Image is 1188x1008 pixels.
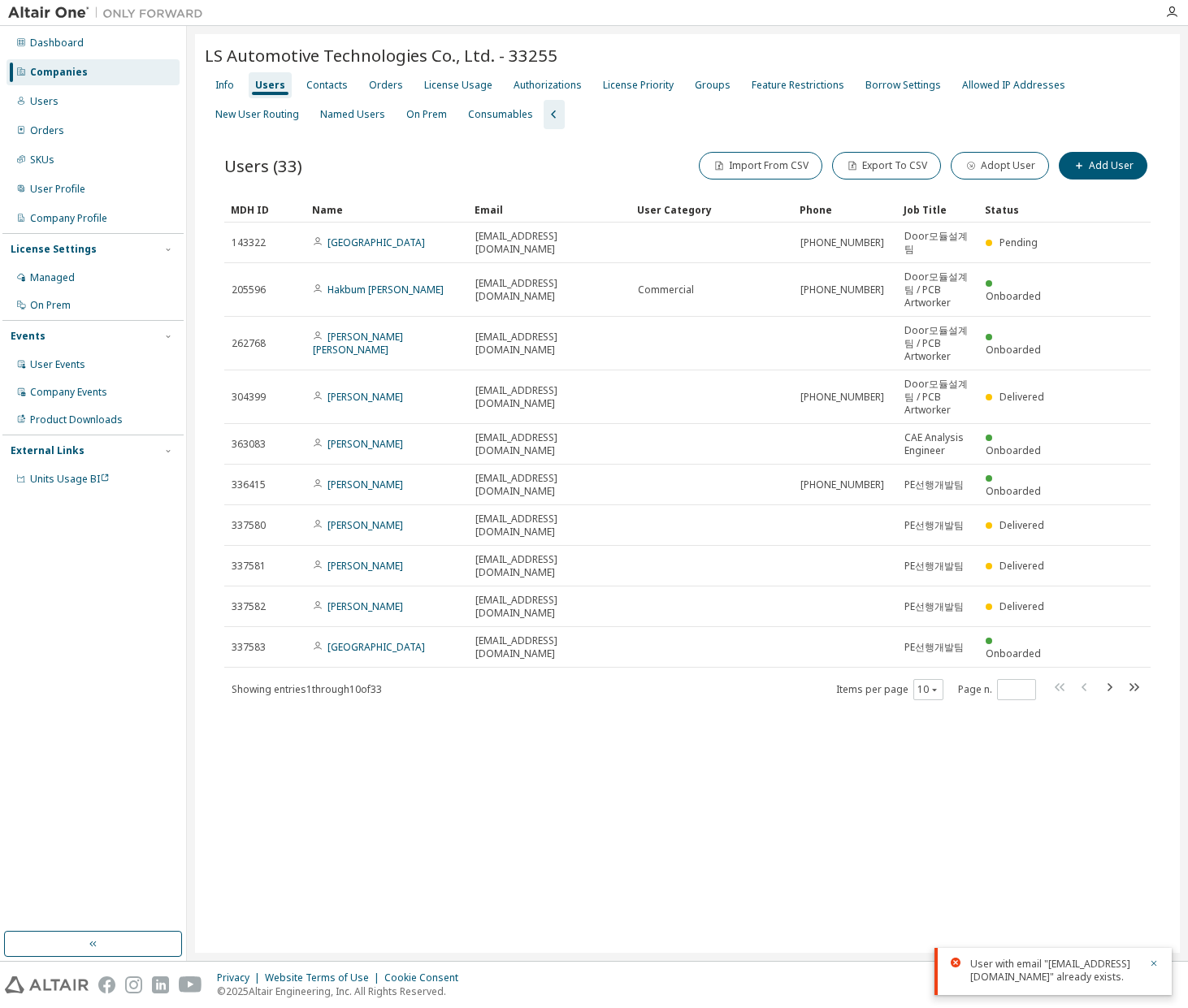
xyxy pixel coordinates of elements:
span: Units Usage BI [30,472,110,486]
span: Door모듈설계팀 / PCB Artworker [904,378,971,417]
div: Named Users [320,108,385,121]
a: [PERSON_NAME] [327,599,403,613]
div: Dashboard [30,37,84,50]
div: License Settings [11,243,97,256]
div: Orders [369,79,403,92]
div: Website Terms of Use [265,971,384,984]
div: Feature Restrictions [752,79,844,92]
div: Consumables [468,108,533,121]
button: Adopt User [951,152,1049,180]
div: Product Downloads [30,413,123,426]
div: MDH ID [231,197,299,223]
span: 337583 [232,641,266,654]
img: instagram.svg [125,976,142,993]
span: [PHONE_NUMBER] [800,283,884,296]
img: linkedin.svg [152,976,169,993]
span: [PHONE_NUMBER] [800,236,884,249]
div: Status [985,197,1053,223]
span: Onboarded [986,647,1041,660]
span: [EMAIL_ADDRESS][DOMAIN_NAME] [475,384,623,410]
div: User Category [637,197,787,223]
img: facebook.svg [98,976,115,993]
span: LS Automotive Technologies Co., Ltd. - 33255 [205,44,557,67]
span: Items per page [836,679,943,700]
span: Delivered [999,518,1044,532]
div: Borrow Settings [865,79,941,92]
span: [PHONE_NUMBER] [800,478,884,491]
a: [PERSON_NAME] [327,559,403,573]
img: Altair One [8,5,211,21]
span: PE선행개발팀 [904,478,964,491]
span: Page n. [958,679,1036,700]
span: [EMAIL_ADDRESS][DOMAIN_NAME] [475,553,623,579]
a: [PERSON_NAME] [327,390,403,404]
span: Door모듈설계팀 [904,230,971,256]
div: Groups [695,79,731,92]
p: © 2025 Altair Engineering, Inc. All Rights Reserved. [217,984,468,998]
span: Delivered [999,599,1044,613]
span: PE선행개발팀 [904,600,964,613]
div: Events [11,330,46,343]
span: Onboarded [986,484,1041,498]
div: Company Profile [30,212,107,225]
span: Delivered [999,390,1044,404]
img: youtube.svg [179,976,202,993]
div: Users [30,95,59,108]
div: Users [255,79,285,92]
a: Hakbum [PERSON_NAME] [327,283,444,296]
div: User with email "[EMAIL_ADDRESS][DOMAIN_NAME]" already exists. [970,958,1139,984]
div: Managed [30,271,75,284]
span: PE선행개발팀 [904,519,964,532]
a: [PERSON_NAME] [327,437,403,451]
span: PE선행개발팀 [904,641,964,654]
div: Companies [30,66,88,79]
span: [EMAIL_ADDRESS][DOMAIN_NAME] [475,594,623,620]
span: [EMAIL_ADDRESS][DOMAIN_NAME] [475,230,623,256]
span: [EMAIL_ADDRESS][DOMAIN_NAME] [475,472,623,498]
span: CAE Analysis Engineer [904,431,971,457]
span: PE선행개발팀 [904,560,964,573]
div: License Usage [424,79,492,92]
div: On Prem [406,108,447,121]
span: [EMAIL_ADDRESS][DOMAIN_NAME] [475,331,623,357]
span: 143322 [232,236,266,249]
div: Company Events [30,386,107,399]
div: Authorizations [514,79,582,92]
img: altair_logo.svg [5,976,89,993]
div: Privacy [217,971,265,984]
a: [PERSON_NAME] [327,518,403,532]
div: User Events [30,358,85,371]
button: 10 [917,683,939,696]
div: Orders [30,124,64,137]
div: Info [215,79,234,92]
span: Users (33) [224,154,302,177]
span: [EMAIL_ADDRESS][DOMAIN_NAME] [475,634,623,660]
div: Phone [800,197,891,223]
a: [PERSON_NAME] [327,478,403,491]
span: [EMAIL_ADDRESS][DOMAIN_NAME] [475,513,623,539]
span: 337580 [232,519,266,532]
div: On Prem [30,299,71,312]
a: [PERSON_NAME] [PERSON_NAME] [313,330,403,357]
span: [EMAIL_ADDRESS][DOMAIN_NAME] [475,277,623,303]
span: Door모듈설계팀 / PCB Artworker [904,324,971,363]
div: Email [475,197,624,223]
span: [EMAIL_ADDRESS][DOMAIN_NAME] [475,431,623,457]
span: Door모듈설계팀 / PCB Artworker [904,270,971,309]
span: Commercial [638,283,694,296]
button: Export To CSV [832,152,941,180]
div: License Priority [603,79,674,92]
span: [PHONE_NUMBER] [800,391,884,404]
div: User Profile [30,183,85,196]
div: Name [312,197,462,223]
span: 337581 [232,560,266,573]
span: Onboarded [986,443,1041,457]
span: 262768 [232,337,266,350]
div: Job Title [904,197,972,223]
span: 363083 [232,438,266,451]
div: Contacts [306,79,348,92]
span: Onboarded [986,343,1041,357]
a: [GEOGRAPHIC_DATA] [327,236,425,249]
div: SKUs [30,154,54,167]
span: Pending [999,236,1038,249]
